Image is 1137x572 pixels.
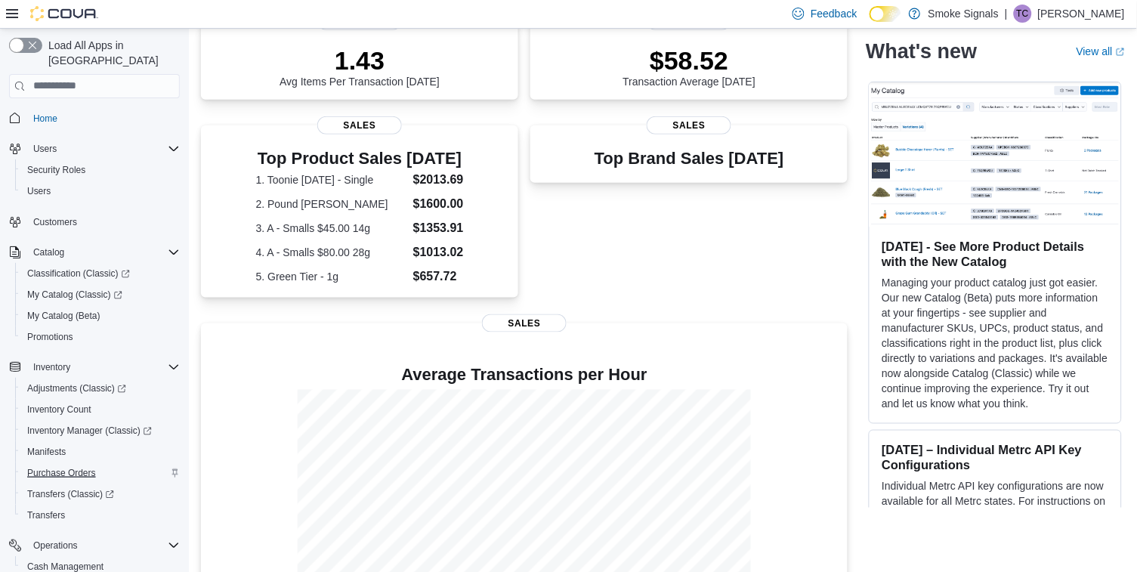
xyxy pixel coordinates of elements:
a: Inventory Count [21,400,97,419]
a: Adjustments (Classic) [15,378,186,399]
dd: $1013.02 [413,243,464,261]
button: Purchase Orders [15,462,186,484]
h3: [DATE] – Individual Metrc API Key Configurations [882,443,1109,473]
svg: External link [1116,48,1125,57]
a: Manifests [21,443,72,461]
span: Sales [647,116,731,134]
button: Promotions [15,326,186,348]
a: Transfers (Classic) [15,484,186,505]
span: Sales [317,116,402,134]
a: Inventory Manager (Classic) [21,422,158,440]
span: Inventory Manager (Classic) [21,422,180,440]
button: Inventory [27,358,76,376]
span: Promotions [21,328,180,346]
a: Transfers [21,506,71,524]
span: Transfers (Classic) [21,485,180,503]
span: Transfers [27,509,65,521]
span: Security Roles [27,164,85,176]
span: Dark Mode [870,22,870,23]
button: Home [3,107,186,129]
button: Users [15,181,186,202]
span: My Catalog (Beta) [27,310,100,322]
div: Tory Chickite [1014,5,1032,23]
dt: 1. Toonie [DATE] - Single [256,172,407,187]
span: Security Roles [21,161,180,179]
h3: Top Product Sales [DATE] [256,150,464,168]
span: Transfers (Classic) [27,488,114,500]
button: Manifests [15,441,186,462]
span: Adjustments (Classic) [21,379,180,397]
span: Manifests [21,443,180,461]
button: My Catalog (Beta) [15,305,186,326]
dt: 2. Pound [PERSON_NAME] [256,196,407,212]
span: Operations [33,540,78,552]
span: Users [27,140,180,158]
button: Transfers [15,505,186,526]
button: Catalog [3,242,186,263]
span: Catalog [27,243,180,261]
dd: $2013.69 [413,171,464,189]
span: Purchase Orders [21,464,180,482]
h4: Average Transactions per Hour [213,366,836,384]
span: Classification (Classic) [21,264,180,283]
h2: What's new [866,39,977,63]
a: View allExternal link [1077,45,1125,57]
span: Sales [482,314,567,332]
button: Users [3,138,186,159]
p: Smoke Signals [928,5,999,23]
a: My Catalog (Classic) [15,284,186,305]
a: Promotions [21,328,79,346]
button: Inventory Count [15,399,186,420]
span: Purchase Orders [27,467,96,479]
span: Home [33,113,57,125]
span: Adjustments (Classic) [27,382,126,394]
span: Feedback [811,6,857,21]
span: My Catalog (Beta) [21,307,180,325]
span: Inventory Count [21,400,180,419]
input: Dark Mode [870,6,901,22]
a: Classification (Classic) [15,263,186,284]
a: Classification (Classic) [21,264,136,283]
div: Avg Items Per Transaction [DATE] [280,45,440,88]
img: Cova [30,6,98,21]
span: Operations [27,536,180,555]
span: Promotions [27,331,73,343]
button: Operations [27,536,84,555]
span: Inventory [33,361,70,373]
div: Transaction Average [DATE] [623,45,756,88]
a: Home [27,110,63,128]
a: Customers [27,213,83,231]
span: Customers [33,216,77,228]
dt: 5. Green Tier - 1g [256,269,407,284]
a: My Catalog (Classic) [21,286,128,304]
span: Users [21,182,180,200]
span: Catalog [33,246,64,258]
span: Home [27,109,180,128]
span: My Catalog (Classic) [21,286,180,304]
a: Purchase Orders [21,464,102,482]
dt: 4. A - Smalls $80.00 28g [256,245,407,260]
dt: 3. A - Smalls $45.00 14g [256,221,407,236]
span: TC [1017,5,1029,23]
button: Inventory [3,357,186,378]
span: Manifests [27,446,66,458]
button: Security Roles [15,159,186,181]
span: Users [33,143,57,155]
p: | [1005,5,1008,23]
h3: [DATE] - See More Product Details with the New Catalog [882,239,1109,269]
p: [PERSON_NAME] [1038,5,1125,23]
a: My Catalog (Beta) [21,307,107,325]
p: Managing your product catalog just got easier. Our new Catalog (Beta) puts more information at yo... [882,275,1109,411]
a: Security Roles [21,161,91,179]
span: Customers [27,212,180,231]
button: Catalog [27,243,70,261]
button: Operations [3,535,186,556]
a: Transfers (Classic) [21,485,120,503]
p: 1.43 [280,45,440,76]
span: My Catalog (Classic) [27,289,122,301]
p: $58.52 [623,45,756,76]
a: Users [21,182,57,200]
dd: $657.72 [413,267,464,286]
h3: Top Brand Sales [DATE] [595,150,784,168]
span: Inventory Count [27,403,91,416]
